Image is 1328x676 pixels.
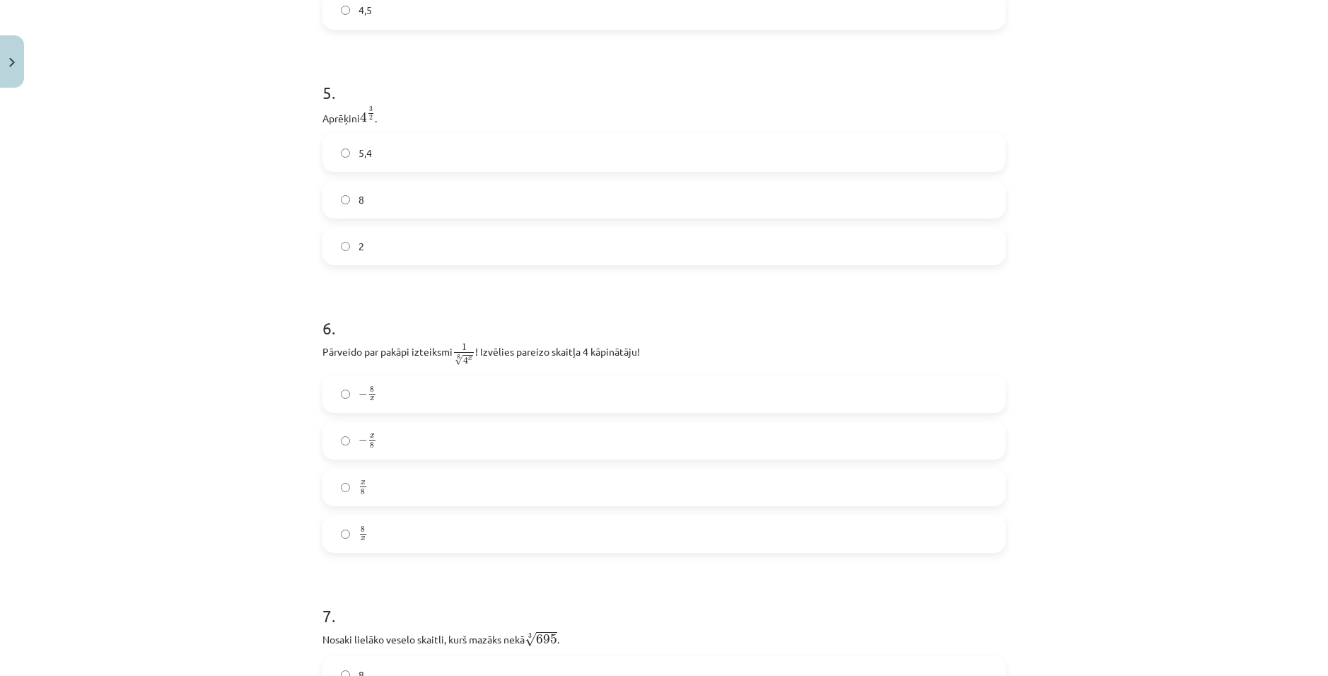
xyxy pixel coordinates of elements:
[370,443,374,449] span: 8
[341,6,350,15] input: 4,5
[322,342,1006,366] p: Pārveido par pakāpi izteiksmi ! Izvēlies pareizo skaitļa 4 kāpinātāju!
[9,58,15,67] img: icon-close-lesson-0947bae3869378f0d4975bcd49f059093ad1ed9edebbc8119c70593378902aed.svg
[361,537,366,542] span: x
[463,357,468,365] span: 4
[360,112,367,122] span: 4
[468,356,472,360] span: x
[455,355,463,366] span: √
[359,436,368,445] span: −
[359,3,372,18] span: 4,5
[322,293,1006,337] h1: 6 .
[322,58,1006,102] h1: 5 .
[370,434,375,438] span: x
[341,242,350,251] input: 2
[370,386,374,392] span: 8
[536,634,557,644] span: 695
[369,107,373,112] span: 3
[322,629,1006,648] p: Nosaki lielāko veselo skaitli, kurš mazāks nekā .
[525,632,536,647] span: √
[359,239,364,254] span: 2
[462,344,467,351] span: 1
[322,581,1006,625] h1: 7 .
[341,195,350,204] input: 8
[361,489,365,496] span: 8
[361,526,365,532] span: 8
[359,146,372,161] span: 5,4
[370,397,375,402] span: x
[322,106,1006,126] p: Aprēķini .
[361,481,366,485] span: x
[341,148,350,158] input: 5,4
[359,192,364,207] span: 8
[369,115,373,120] span: 2
[359,390,368,399] span: −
